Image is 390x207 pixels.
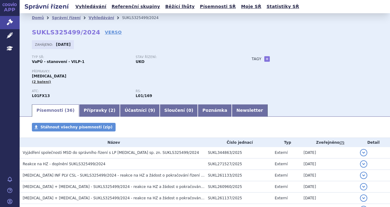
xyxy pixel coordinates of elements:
span: [MEDICAL_DATA] [32,74,66,78]
span: 2 [110,108,113,113]
strong: VaPÚ - stanovení - VILP-1 [32,60,85,64]
th: Detail [357,138,390,147]
th: Zveřejněno [300,138,357,147]
span: 9 [150,108,153,113]
a: Statistiky SŘ [265,2,301,11]
td: SUKL261137/2025 [205,193,272,204]
a: Vyhledávání [74,2,108,11]
button: detail [360,172,367,179]
a: + [264,56,270,62]
th: Typ [272,138,300,147]
p: Typ SŘ: [32,55,129,59]
li: SUKLS325499/2024 [122,13,166,22]
span: 0 [188,108,191,113]
p: Stav řízení: [136,55,233,59]
h3: Tagy [252,55,262,63]
a: Správní řízení [52,16,81,20]
td: [DATE] [300,181,357,193]
td: SUKL271527/2025 [205,158,272,170]
span: Externí [275,150,288,155]
strong: ENFORTUMAB VEDOTIN [32,94,50,98]
span: Stáhnout všechny písemnosti (zip) [40,125,113,129]
span: Externí [275,173,288,178]
strong: UKO [136,60,144,64]
td: SUKL261133/2025 [205,170,272,181]
td: [DATE] [300,147,357,158]
p: ATC: [32,89,129,93]
td: [DATE] [300,193,357,204]
a: Sloučení (0) [160,104,198,117]
a: Účastníci (9) [120,104,159,117]
abbr: (?) [339,141,344,145]
p: RS: [136,89,233,93]
td: [DATE] [300,158,357,170]
span: Padcev + Keytruda - SUKLS325499/2024 - reakce na HZ a žádost o pokračování řízení [23,185,213,189]
strong: [DATE] [56,42,71,47]
a: Vyhledávání [89,16,114,20]
a: Stáhnout všechny písemnosti (zip) [32,123,116,131]
span: Externí [275,196,288,200]
a: Moje SŘ [239,2,263,11]
span: 36 [67,108,72,113]
p: Přípravky: [32,70,239,73]
td: SUKL344863/2025 [205,147,272,158]
button: detail [360,149,367,156]
th: Název [20,138,205,147]
a: Domů [32,16,44,20]
td: [DATE] [300,170,357,181]
td: SUKL260960/2025 [205,181,272,193]
span: (2 balení) [32,80,51,84]
span: Externí [275,162,288,166]
a: Běžící lhůty [163,2,197,11]
strong: enfortumab vedotin [136,94,152,98]
a: Písemnosti SŘ [198,2,238,11]
span: Vyjádření společnosti MSD do správního řízení s LP PADCEV sp. zn. SUKLS325499/2024 [23,150,199,155]
a: Newsletter [232,104,268,117]
button: detail [360,183,367,190]
strong: SUKLS325499/2024 [32,29,100,36]
a: Referenční skupiny [110,2,162,11]
a: Písemnosti (36) [32,104,79,117]
span: PADCEV INF PLV CSL - SUKLS325499/2024 - reakce na HZ a žádost o pokračování řízení - reference- O... [23,173,264,178]
span: Reakce na HZ - doplnění SUKLS325499/2024 [23,162,105,166]
button: detail [360,194,367,202]
span: Padcev + Keytruda - SUKLS325499/2024 - reakce na HZ a žádost o pokračování řízení - OBCHODNÍ TAJE... [23,196,258,200]
a: Přípravky (2) [79,104,120,117]
a: Poznámka [198,104,232,117]
span: Zahájeno: [35,42,54,47]
button: detail [360,160,367,168]
a: VERSO [105,29,122,35]
span: Externí [275,185,288,189]
h2: Správní řízení [20,2,74,11]
th: Číslo jednací [205,138,272,147]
